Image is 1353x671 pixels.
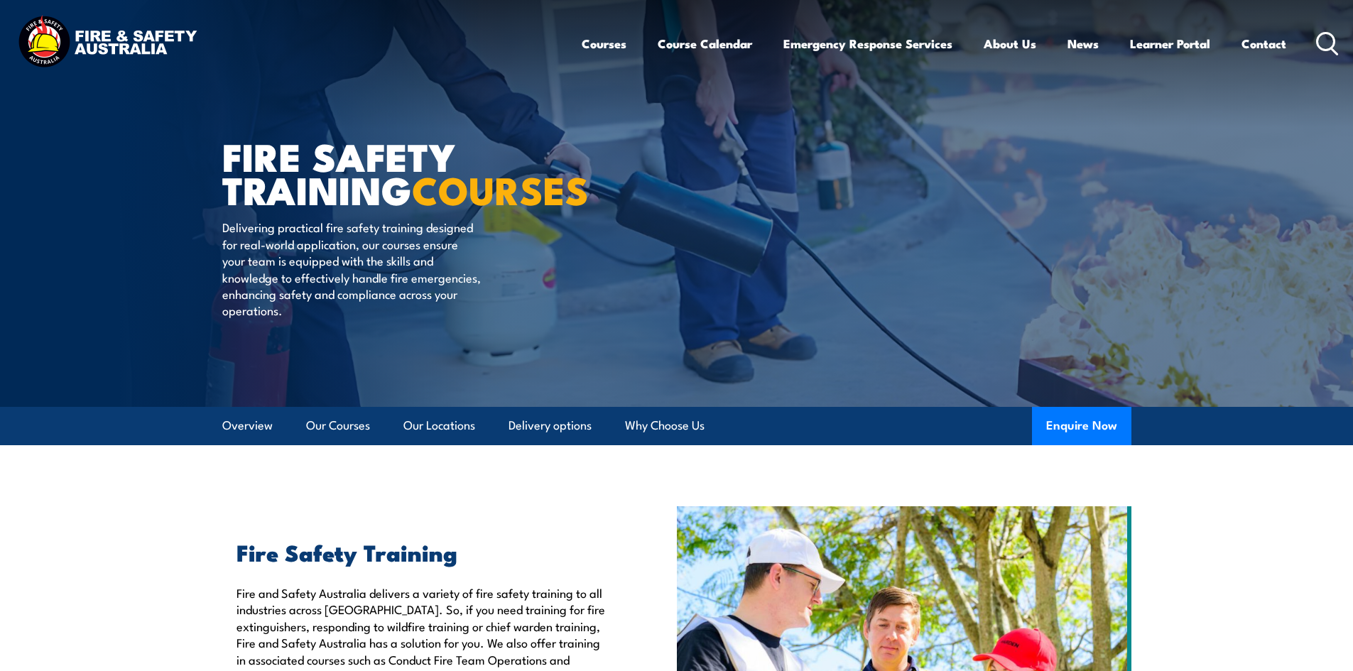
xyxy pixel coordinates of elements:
a: Our Locations [403,407,475,444]
a: Why Choose Us [625,407,705,444]
h1: FIRE SAFETY TRAINING [222,139,573,205]
strong: COURSES [412,159,589,218]
a: Courses [582,25,626,62]
p: Delivering practical fire safety training designed for real-world application, our courses ensure... [222,219,482,318]
a: Course Calendar [658,25,752,62]
a: Contact [1241,25,1286,62]
a: About Us [984,25,1036,62]
button: Enquire Now [1032,407,1131,445]
a: Our Courses [306,407,370,444]
a: Overview [222,407,273,444]
a: Emergency Response Services [783,25,952,62]
h2: Fire Safety Training [237,542,612,562]
a: Learner Portal [1130,25,1210,62]
a: Delivery options [509,407,592,444]
a: News [1067,25,1099,62]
